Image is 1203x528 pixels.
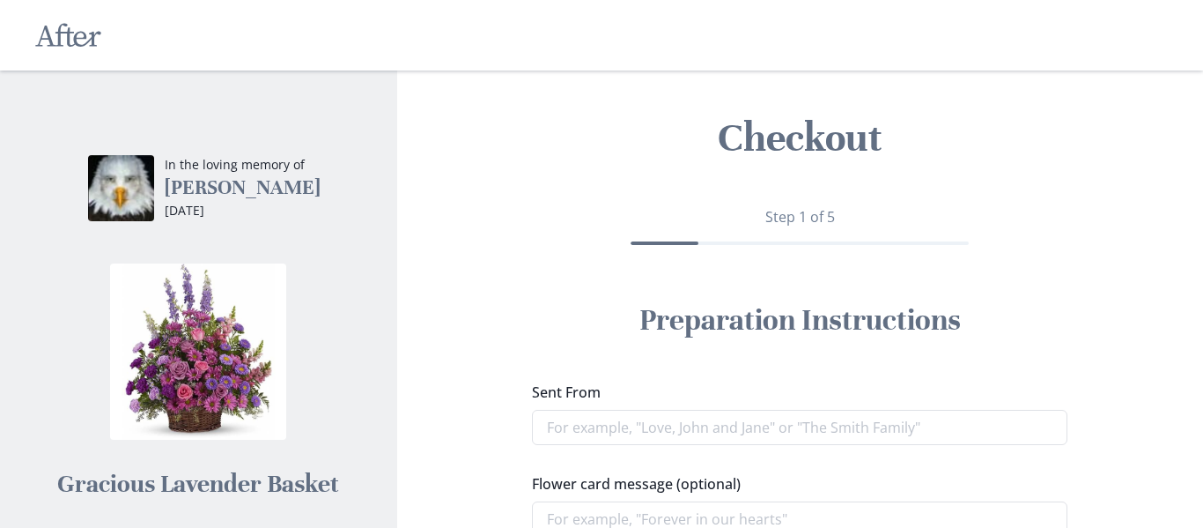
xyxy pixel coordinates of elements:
[57,468,339,500] h2: Gracious Lavender Basket
[532,473,1057,495] label: Flower card message (optional)
[532,206,1067,227] p: Step 1 of 5
[110,264,286,440] img: Photo of Gracious Lavender Basket
[165,155,321,174] p: In the loving memory of
[88,155,154,221] img: Photo of Marvin
[532,382,1057,403] label: Sent From
[165,202,204,219] span: [DATE]
[532,410,1067,445] input: For example, "Love, John and Jane" or "The Smith Family"
[411,113,1189,164] h2: Checkout
[165,175,321,201] h3: [PERSON_NAME]
[553,301,1046,339] h2: Preparation Instructions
